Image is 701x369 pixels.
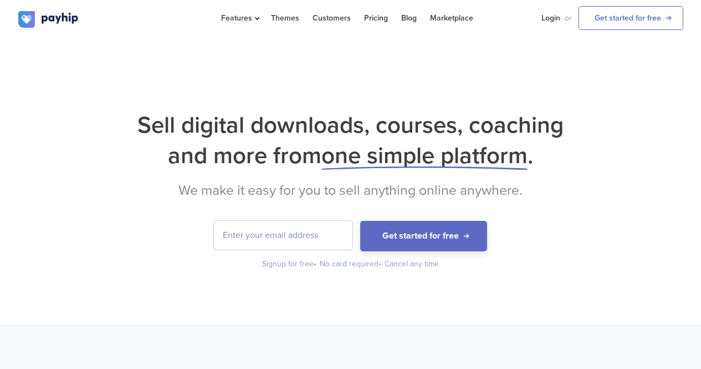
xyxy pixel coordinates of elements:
div: No card required [320,259,382,270]
span: one simple platform [321,141,528,170]
input: Enter your email address [214,221,352,250]
div: Signup for free [262,259,318,270]
button: Get started for free [360,221,487,251]
span: Features [221,13,258,23]
div: Cancel any time [385,259,439,270]
span: • [314,259,316,269]
h2: We make it easy for you to sell anything online anywhere. [18,182,683,199]
a: Get started for free [579,6,683,30]
img: logo.svg [18,11,79,28]
span: • [378,259,381,269]
h1: Sell digital downloads, courses, coaching and more from [18,110,683,171]
span: . [528,141,533,170]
